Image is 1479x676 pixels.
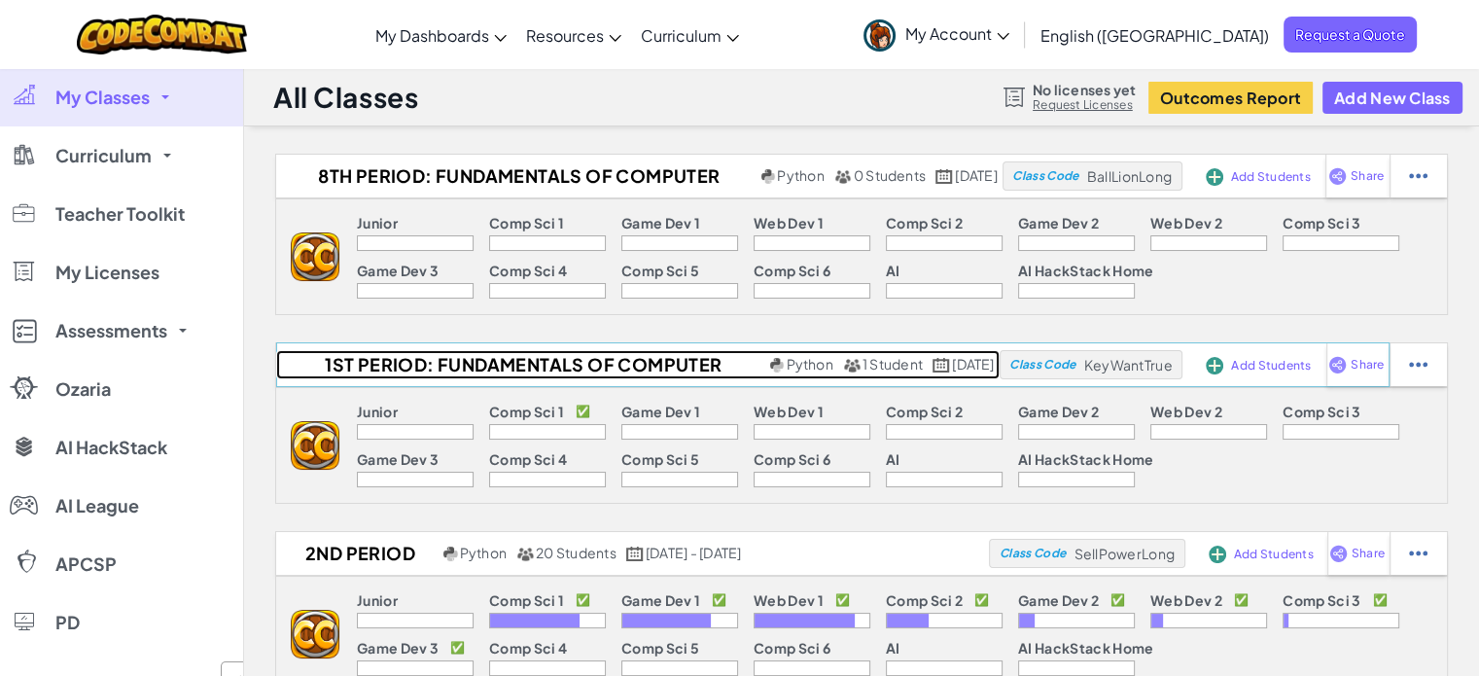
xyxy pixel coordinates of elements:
p: Web Dev 2 [1150,215,1222,231]
p: Comp Sci 2 [886,215,963,231]
p: ✅ [712,592,726,608]
span: Curriculum [641,25,722,46]
p: Web Dev 2 [1150,592,1222,608]
p: Game Dev 2 [1018,404,1099,419]
a: Request Licenses [1033,97,1136,113]
img: avatar [863,19,896,52]
a: CodeCombat logo [77,15,247,54]
p: ✅ [1110,592,1125,608]
img: MultipleUsers.png [834,169,852,184]
img: IconAddStudents.svg [1206,357,1223,374]
span: Add Students [1234,549,1314,560]
img: IconStudentEllipsis.svg [1409,356,1427,374]
p: AI [886,640,900,656]
p: Comp Sci 1 [489,215,564,231]
p: Game Dev 3 [357,451,439,467]
span: English ([GEOGRAPHIC_DATA]) [1040,25,1269,46]
img: IconStudentEllipsis.svg [1409,545,1427,562]
p: Comp Sci 4 [489,451,567,467]
p: AI [886,263,900,278]
p: Comp Sci 1 [489,592,564,608]
span: 0 Students [854,166,926,184]
span: [DATE] [952,355,994,373]
span: Ozaria [55,380,111,398]
p: Comp Sci 2 [886,404,963,419]
span: Share [1352,548,1385,559]
span: Add Students [1231,171,1311,183]
img: IconShare_Purple.svg [1329,545,1348,562]
p: ✅ [1372,592,1387,608]
p: ✅ [576,592,590,608]
img: calendar.svg [933,358,950,373]
p: ✅ [576,404,590,419]
p: Game Dev 2 [1018,215,1099,231]
a: 1st Period: Fundamentals of Computer Science Python 1 Student [DATE] [276,350,1000,379]
h2: 1st Period: Fundamentals of Computer Science [276,350,765,379]
span: Resources [526,25,604,46]
span: BallLionLong [1087,167,1172,185]
p: Comp Sci 3 [1283,592,1360,608]
p: Junior [357,592,398,608]
h2: 2nd Period [276,539,439,568]
a: Resources [516,9,631,61]
span: Python [460,544,507,561]
p: Comp Sci 6 [754,451,830,467]
span: Add Students [1231,360,1311,372]
img: calendar.svg [935,169,953,184]
p: Comp Sci 3 [1283,215,1360,231]
span: Teacher Toolkit [55,205,185,223]
h2: 8th Period: Fundamentals of Computer Science [276,161,757,191]
p: Web Dev 1 [754,215,824,231]
p: Comp Sci 4 [489,263,567,278]
span: My Account [905,23,1009,44]
p: Game Dev 1 [621,592,700,608]
p: Comp Sci 5 [621,263,699,278]
span: My Classes [55,89,150,106]
p: Web Dev 1 [754,404,824,419]
img: python.png [770,358,785,373]
img: IconAddStudents.svg [1206,168,1223,186]
p: Comp Sci 6 [754,640,830,656]
span: No licenses yet [1033,82,1136,97]
span: KeyWantTrue [1084,356,1173,374]
p: Junior [357,404,398,419]
img: IconAddStudents.svg [1209,546,1226,563]
span: Assessments [55,322,167,339]
span: SellPowerLong [1074,545,1174,562]
a: 8th Period: Fundamentals of Computer Science Python 0 Students [DATE] [276,161,1003,191]
span: Python [777,166,824,184]
span: My Dashboards [375,25,489,46]
img: python.png [761,169,776,184]
img: MultipleUsers.png [843,358,861,373]
p: Web Dev 1 [754,592,824,608]
img: MultipleUsers.png [516,547,534,561]
p: ✅ [1234,592,1249,608]
span: Python [786,355,832,373]
p: Junior [357,215,398,231]
a: English ([GEOGRAPHIC_DATA]) [1031,9,1279,61]
p: Comp Sci 3 [1283,404,1360,419]
p: Comp Sci 5 [621,640,699,656]
a: 2nd Period Python 20 Students [DATE] - [DATE] [276,539,989,568]
p: Comp Sci 4 [489,640,567,656]
p: AI HackStack Home [1018,263,1154,278]
p: ✅ [835,592,850,608]
a: My Dashboards [366,9,516,61]
span: Curriculum [55,147,152,164]
h1: All Classes [273,79,418,116]
span: [DATE] - [DATE] [646,544,741,561]
span: Class Code [1012,170,1078,182]
img: logo [291,421,339,470]
img: IconShare_Purple.svg [1328,167,1347,185]
span: Request a Quote [1284,17,1417,53]
span: AI HackStack [55,439,167,456]
img: logo [291,232,339,281]
span: [DATE] [955,166,997,184]
a: Curriculum [631,9,749,61]
span: AI League [55,497,139,515]
button: Add New Class [1322,82,1462,114]
span: Class Code [1009,359,1075,371]
button: Outcomes Report [1148,82,1313,114]
p: Comp Sci 1 [489,404,564,419]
